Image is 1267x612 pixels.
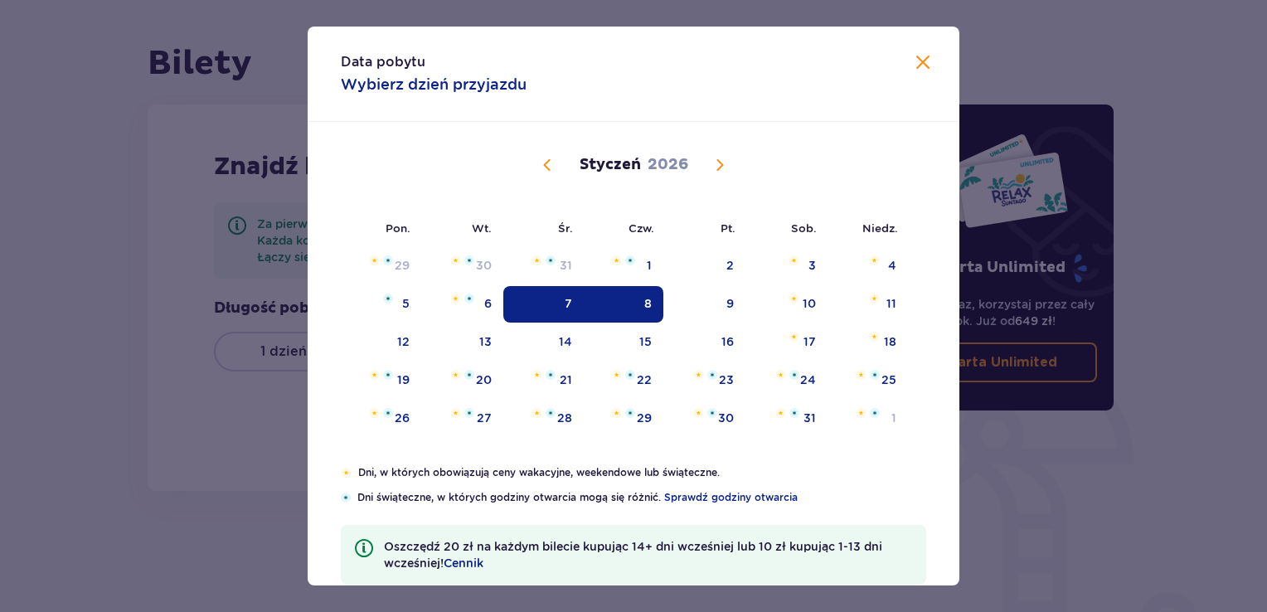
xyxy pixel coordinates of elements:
img: Niebieska gwiazdka [383,255,393,265]
img: Niebieska gwiazdka [707,370,717,380]
button: Zamknij [913,53,933,74]
img: Pomarańczowa gwiazdka [532,370,542,380]
p: Wybierz dzień przyjazdu [341,75,527,95]
td: Pomarańczowa gwiazdka17 [745,324,828,361]
img: Pomarańczowa gwiazdka [611,370,622,380]
img: Pomarańczowa gwiazdka [450,255,461,265]
td: 16 [663,324,745,361]
td: 13 [421,324,503,361]
div: 6 [484,295,492,312]
img: Pomarańczowa gwiazdka [789,294,799,304]
td: 12 [341,324,421,361]
td: Pomarańczowa gwiazdkaNiebieska gwiazdka31 [745,401,828,437]
td: Niebieska gwiazdka5 [341,286,421,323]
small: Pon. [386,221,410,235]
td: Pomarańczowa gwiazdkaNiebieska gwiazdka28 [503,401,584,437]
p: Dni świąteczne, w których godziny otwarcia mogą się różnić. [357,490,926,505]
img: Niebieska gwiazdka [383,370,393,380]
div: 20 [476,372,492,388]
div: 7 [565,295,572,312]
div: 28 [557,410,572,426]
td: Pomarańczowa gwiazdkaNiebieska gwiazdka29 [341,248,421,284]
div: 11 [886,295,896,312]
img: Niebieska gwiazdka [464,255,474,265]
img: Pomarańczowa gwiazdka [789,255,799,265]
td: 2 [663,248,745,284]
small: Czw. [629,221,654,235]
p: Dni, w których obowiązują ceny wakacyjne, weekendowe lub świąteczne. [358,465,926,480]
a: Cennik [444,555,483,571]
div: 1 [647,257,652,274]
small: Niedz. [862,221,898,235]
td: Pomarańczowa gwiazdkaNiebieska gwiazdka1 [828,401,908,437]
img: Pomarańczowa gwiazdka [869,255,880,265]
img: Niebieska gwiazdka [464,408,474,418]
td: Pomarańczowa gwiazdkaNiebieska gwiazdka31 [503,248,584,284]
img: Niebieska gwiazdka [546,370,556,380]
div: 8 [644,295,652,312]
div: 16 [721,333,734,350]
td: Pomarańczowa gwiazdkaNiebieska gwiazdka30 [421,248,503,284]
div: 12 [397,333,410,350]
button: Następny miesiąc [710,155,730,175]
td: Pomarańczowa gwiazdkaNiebieska gwiazdka23 [663,362,745,399]
div: 30 [718,410,734,426]
div: 2 [726,257,734,274]
img: Niebieska gwiazdka [789,408,799,418]
div: 27 [477,410,492,426]
small: Wt. [472,221,492,235]
p: Data pobytu [341,53,425,71]
div: 26 [395,410,410,426]
a: Sprawdź godziny otwarcia [664,490,798,505]
div: 24 [800,372,816,388]
small: Pt. [721,221,735,235]
img: Pomarańczowa gwiazdka [532,408,542,418]
img: Niebieska gwiazdka [546,255,556,265]
td: Data zaznaczona. środa, 7 stycznia 2026 [503,286,584,323]
td: 9 [663,286,745,323]
td: Pomarańczowa gwiazdka11 [828,286,908,323]
div: 5 [402,295,410,312]
td: Pomarańczowa gwiazdkaNiebieska gwiazdka19 [341,362,421,399]
img: Pomarańczowa gwiazdka [341,468,352,478]
div: 31 [560,257,572,274]
img: Niebieska gwiazdka [625,255,635,265]
img: Niebieska gwiazdka [341,493,351,503]
td: Pomarańczowa gwiazdkaNiebieska gwiazdka30 [663,401,745,437]
img: Pomarańczowa gwiazdka [775,370,786,380]
td: Pomarańczowa gwiazdka10 [745,286,828,323]
img: Pomarańczowa gwiazdka [450,408,461,418]
td: Pomarańczowa gwiazdkaNiebieska gwiazdka25 [828,362,908,399]
img: Niebieska gwiazdka [383,294,393,304]
td: Pomarańczowa gwiazdkaNiebieska gwiazdka29 [584,401,664,437]
td: Pomarańczowa gwiazdkaNiebieska gwiazdka24 [745,362,828,399]
img: Pomarańczowa gwiazdka [611,255,622,265]
img: Pomarańczowa gwiazdka [693,408,704,418]
td: Pomarańczowa gwiazdkaNiebieska gwiazdka20 [421,362,503,399]
td: Pomarańczowa gwiazdkaNiebieska gwiazdka26 [341,401,421,437]
div: 21 [560,372,572,388]
button: Poprzedni miesiąc [537,155,557,175]
div: 9 [726,295,734,312]
div: 22 [637,372,652,388]
div: 30 [476,257,492,274]
img: Pomarańczowa gwiazdka [532,255,542,265]
img: Niebieska gwiazdka [625,408,635,418]
div: 3 [808,257,816,274]
div: 10 [803,295,816,312]
img: Niebieska gwiazdka [383,408,393,418]
small: Śr. [558,221,573,235]
td: Pomarańczowa gwiazdka18 [828,324,908,361]
td: Pomarańczowa gwiazdkaNiebieska gwiazdka6 [421,286,503,323]
div: 14 [559,333,572,350]
td: Pomarańczowa gwiazdka3 [745,248,828,284]
td: Pomarańczowa gwiazdkaNiebieska gwiazdka27 [421,401,503,437]
div: 13 [479,333,492,350]
div: 18 [884,333,896,350]
img: Pomarańczowa gwiazdka [369,255,380,265]
img: Pomarańczowa gwiazdka [450,294,461,304]
td: Data zaznaczona. czwartek, 8 stycznia 2026 [584,286,664,323]
img: Niebieska gwiazdka [789,370,799,380]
